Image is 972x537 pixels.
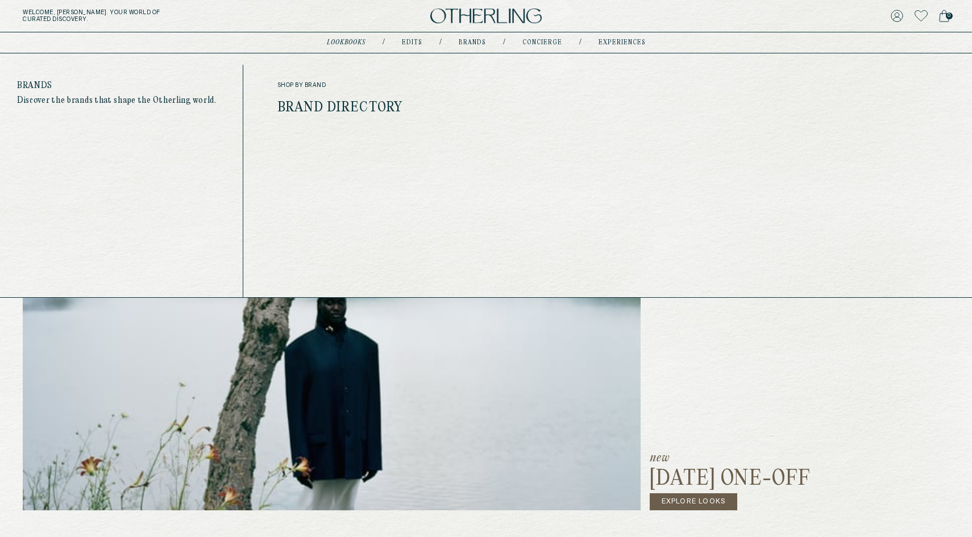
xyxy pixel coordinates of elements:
a: Edits [402,40,422,45]
img: logo [430,9,542,24]
a: Brands [459,40,486,45]
a: experiences [599,40,646,45]
h3: [DATE] One-off [650,466,811,493]
span: 0 [946,13,953,19]
span: shop by brand [277,82,504,89]
a: concierge [522,40,562,45]
img: past lookbook [23,227,641,510]
div: / [383,38,385,47]
h5: Welcome, [PERSON_NAME] . Your world of curated discovery. [23,9,301,23]
div: / [579,38,581,47]
div: / [439,38,442,47]
h4: Brands [17,82,226,90]
a: lookbooks [327,40,365,45]
a: 0 [939,8,949,24]
p: Discover the brands that shape the Otherling world. [17,95,226,106]
div: / [503,38,505,47]
a: Brand Directory [277,101,403,115]
p: new [650,452,811,464]
a: Explore Looks [650,493,738,510]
